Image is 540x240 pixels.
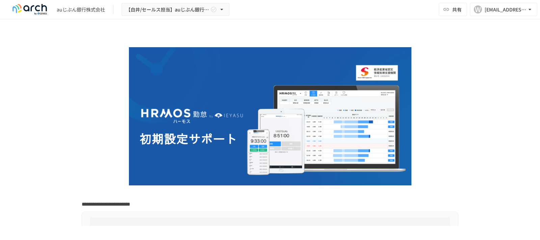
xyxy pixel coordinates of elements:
[470,3,537,16] button: W[EMAIL_ADDRESS][DOMAIN_NAME]
[8,4,51,15] img: logo-default@2x-9cf2c760.svg
[126,5,209,14] span: 【白井/セールス担当】auじぶん銀行株式会社様_初期設定サポート
[122,3,230,16] button: 【白井/セールス担当】auじぶん銀行株式会社様_初期設定サポート
[452,6,462,13] span: 共有
[57,6,105,13] div: auじぶん銀行株式会社
[474,5,482,13] div: W
[129,47,411,185] img: GdztLVQAPnGLORo409ZpmnRQckwtTrMz8aHIKJZF2AQ
[439,3,467,16] button: 共有
[485,5,526,14] div: [EMAIL_ADDRESS][DOMAIN_NAME]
